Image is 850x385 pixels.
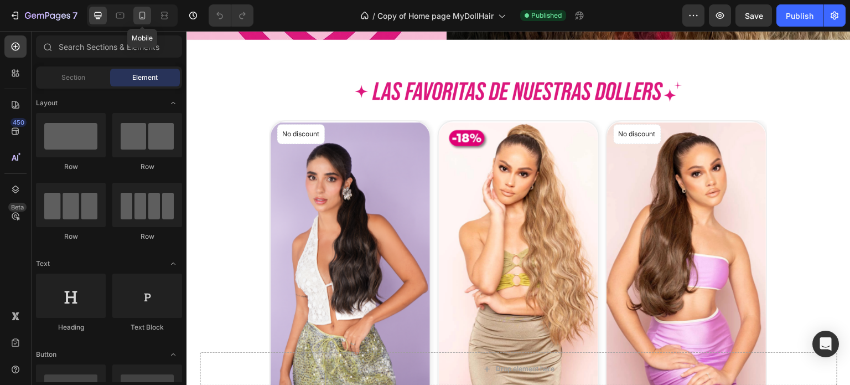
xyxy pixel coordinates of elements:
div: Drop element here [309,333,368,342]
p: No discount [96,98,133,108]
div: Publish [786,10,813,22]
div: Row [112,232,182,242]
span: Section [61,73,85,83]
span: Element [132,73,158,83]
span: Button [36,350,56,360]
div: Row [112,162,182,172]
button: 7 [4,4,82,27]
button: Save [735,4,772,27]
span: Toggle open [164,94,182,112]
span: Published [531,11,562,20]
img: gempages_530333396300202802-35cea2b7-e82b-4d54-90f4-b203fd434068.webp [164,44,500,76]
a: Ponytail Malibu [84,90,243,376]
a: Ponytail Malla Amazona 32″ [252,90,412,376]
div: 450 [11,118,27,127]
span: / [372,10,375,22]
div: Beta [8,203,27,212]
a: Ponytail Malla Afrodita 26″ [421,90,580,376]
span: Toggle open [164,346,182,363]
input: Search Sections & Elements [36,35,182,58]
span: Toggle open [164,255,182,273]
span: Text [36,259,50,269]
div: Undo/Redo [209,4,253,27]
p: No discount [432,98,470,108]
span: Layout [36,98,58,108]
div: Row [36,162,106,172]
span: Copy of Home page MyDollHair [377,10,494,22]
p: 7 [72,9,77,22]
button: Publish [776,4,823,27]
div: Row [36,232,106,242]
div: Heading [36,322,106,332]
div: Text Block [112,322,182,332]
span: Save [745,11,763,20]
div: Open Intercom Messenger [812,331,839,357]
iframe: Design area [186,31,850,385]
